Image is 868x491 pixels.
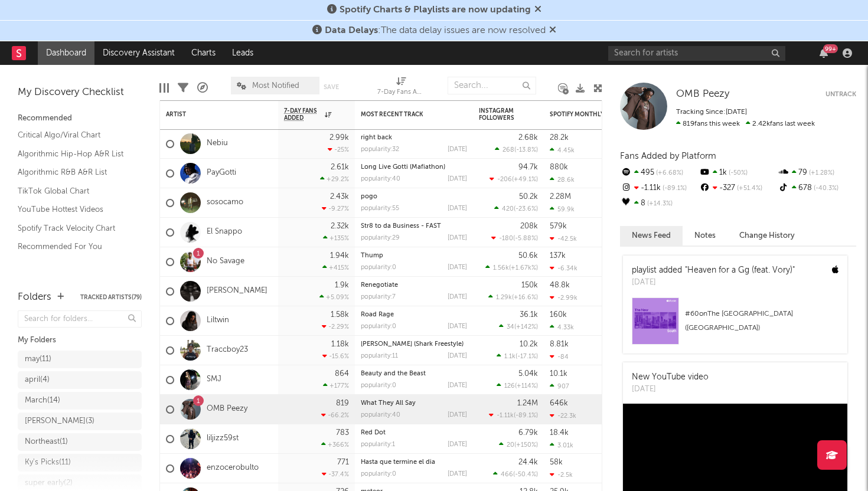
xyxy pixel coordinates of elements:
div: 7-Day Fans Added (7-Day Fans Added) [377,86,425,100]
a: Liltwin [207,316,229,326]
div: 48.8k [550,281,570,289]
div: Renegotiate [361,282,467,289]
div: Artist [166,111,254,118]
div: 8.81k [550,341,569,348]
span: +14.3 % [645,201,673,207]
div: What They All Say [361,400,467,407]
div: 1.9k [335,281,349,289]
a: Algorithmic R&B A&R List [18,166,130,179]
a: [PERSON_NAME](3) [18,413,142,430]
div: ( ) [497,352,538,360]
span: +1.67k % [511,265,536,271]
span: Dismiss [534,5,541,15]
a: [PERSON_NAME] (Shark Freestyle) [361,341,464,348]
span: +1.28 % [807,170,834,176]
span: -89.1 % [515,413,536,419]
div: -327 [699,181,777,196]
div: Folders [18,290,51,305]
div: 1.24M [517,400,538,407]
div: popularity: 0 [361,471,396,477]
div: # 60 on The [GEOGRAPHIC_DATA] ([GEOGRAPHIC_DATA]) [685,307,838,335]
a: What They All Say [361,400,416,407]
div: 1.94k [330,252,349,260]
div: [DATE] [448,382,467,389]
div: 36.1k [520,311,538,319]
a: March(14) [18,392,142,410]
button: Save [324,84,339,90]
div: 160k [550,311,567,319]
a: SMJ [207,375,221,385]
span: -89.1 % [661,185,687,192]
div: ( ) [493,470,538,478]
span: -13.8 % [516,147,536,153]
span: -50 % [727,170,748,176]
div: ( ) [499,323,538,330]
div: Thump [361,253,467,259]
div: Str8 to da Business - FAST [361,223,467,230]
div: 28.2k [550,134,569,142]
div: David Ruffin (Shark Freestyle) [361,341,467,348]
a: #60onThe [GEOGRAPHIC_DATA] ([GEOGRAPHIC_DATA]) [623,297,847,353]
div: -9.27 % [322,205,349,212]
div: 646k [550,400,568,407]
div: 907 [550,382,569,390]
a: right back [361,135,392,141]
div: -2.5k [550,471,573,479]
div: +135 % [323,234,349,242]
span: Spotify Charts & Playlists are now updating [340,5,531,15]
a: PayGotti [207,168,236,178]
div: 2.28M [550,193,571,201]
div: -84 [550,353,569,361]
div: [DATE] [448,471,467,477]
a: Hasta que termine el dia [361,459,435,466]
span: +49.1 % [514,176,536,183]
div: My Discovery Checklist [18,86,142,100]
span: -23.6 % [515,206,536,212]
div: [DATE] [448,235,467,241]
input: Search for folders... [18,310,142,328]
div: 99 + [823,44,838,53]
button: 99+ [820,48,828,58]
div: +177 % [323,382,349,389]
div: 819 [336,400,349,407]
div: [DATE] [632,277,795,289]
a: YouTube Hottest Videos [18,203,130,216]
a: El Snappo [207,227,242,237]
span: +16.6 % [514,294,536,301]
div: ( ) [490,175,538,183]
span: +142 % [516,324,536,330]
span: -5.88 % [515,235,536,242]
div: popularity: 40 [361,176,400,182]
div: super early ( 2 ) [25,476,73,490]
span: Data Delays [325,26,378,35]
a: Spotify Track Velocity Chart [18,222,130,235]
div: +366 % [321,441,349,449]
div: -42.5k [550,235,577,243]
span: 819 fans this week [676,120,740,127]
div: 50.6k [518,252,538,260]
span: -40.3 % [812,185,838,192]
div: [DATE] [448,412,467,418]
div: 59.9k [550,205,575,213]
button: Change History [727,226,807,245]
div: Instagram Followers [479,107,520,122]
div: A&R Pipeline [197,71,208,105]
span: 1.56k [493,265,509,271]
div: 783 [336,429,349,437]
a: Leads [224,41,262,65]
a: Renegotiate [361,282,398,289]
a: Critical Algo/Viral Chart [18,129,130,142]
a: Nebiu [207,139,228,149]
div: -66.2 % [321,411,349,419]
span: 420 [502,206,514,212]
div: Most Recent Track [361,111,449,118]
span: 126 [504,383,515,389]
a: OMB Peezy [676,89,729,100]
div: popularity: 0 [361,264,396,271]
div: 1.58k [331,311,349,319]
div: 208k [520,222,538,230]
div: ( ) [489,411,538,419]
a: Ky's Picks(11) [18,454,142,472]
div: +29.2 % [320,175,349,183]
div: pogo [361,194,467,200]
